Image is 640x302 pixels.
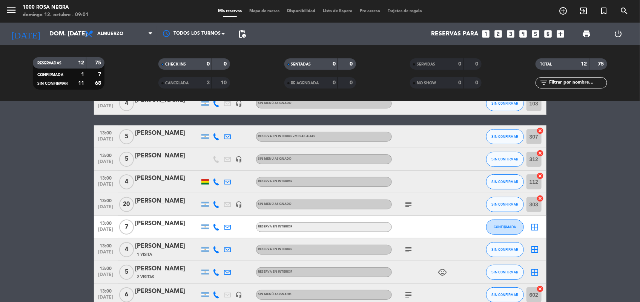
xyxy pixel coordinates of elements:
[135,151,200,161] div: [PERSON_NAME]
[506,29,516,39] i: looks_3
[246,9,283,13] span: Mapa de mesas
[135,196,200,206] div: [PERSON_NAME]
[6,5,17,18] button: menu
[135,128,200,138] div: [PERSON_NAME]
[614,29,623,38] i: power_settings_new
[97,173,115,182] span: 13:00
[531,268,540,277] i: border_all
[6,5,17,16] i: menu
[97,272,115,281] span: [DATE]
[119,242,134,257] span: 4
[539,78,548,87] i: filter_list
[491,157,518,161] span: SIN CONFIRMAR
[37,61,61,65] span: RESERVADAS
[97,128,115,137] span: 13:00
[258,203,292,206] span: Sin menú asignado
[97,227,115,236] span: [DATE]
[319,9,356,13] span: Lista de Espera
[119,129,134,144] span: 5
[258,180,293,183] span: RESERVA EN INTERIOR
[603,23,634,45] div: LOG OUT
[236,201,242,208] i: headset_mic
[221,80,229,85] strong: 10
[23,11,89,19] div: domingo 12. octubre - 09:01
[78,81,84,86] strong: 11
[556,29,565,39] i: add_box
[486,265,524,280] button: SIN CONFIRMAR
[236,156,242,163] i: headset_mic
[475,80,480,85] strong: 0
[119,174,134,189] span: 4
[97,151,115,159] span: 13:00
[486,174,524,189] button: SIN CONFIRMAR
[97,31,123,37] span: Almuerzo
[537,195,544,202] i: cancel
[207,80,210,85] strong: 3
[598,61,606,67] strong: 75
[417,63,435,66] span: SERVIDAS
[119,197,134,212] span: 20
[431,31,478,38] span: Reservas para
[543,29,553,39] i: looks_6
[135,241,200,251] div: [PERSON_NAME]
[581,61,587,67] strong: 12
[438,268,447,277] i: child_care
[494,225,516,229] span: CONFIRMADA
[537,172,544,180] i: cancel
[236,291,242,298] i: headset_mic
[258,135,316,138] span: RESERVA EN INTERIOR - MESAS ALTAS
[97,286,115,295] span: 13:00
[384,9,426,13] span: Tarjetas de regalo
[258,225,293,228] span: RESERVA EN INTERIOR
[119,220,134,235] span: 7
[97,218,115,227] span: 13:00
[137,252,152,258] span: 1 Visita
[97,137,115,145] span: [DATE]
[119,152,134,167] span: 5
[458,61,461,67] strong: 0
[224,61,229,67] strong: 0
[540,63,552,66] span: TOTAL
[6,26,46,42] i: [DATE]
[98,72,103,77] strong: 7
[119,265,134,280] span: 5
[537,127,544,134] i: cancel
[258,248,293,251] span: RESERVA EN INTERIOR
[97,241,115,250] span: 13:00
[486,242,524,257] button: SIN CONFIRMAR
[137,274,155,280] span: 2 Visitas
[531,245,540,254] i: border_all
[97,182,115,191] span: [DATE]
[486,197,524,212] button: SIN CONFIRMAR
[493,29,503,39] i: looks_two
[135,174,200,183] div: [PERSON_NAME]
[333,61,336,67] strong: 0
[491,247,518,252] span: SIN CONFIRMAR
[486,152,524,167] button: SIN CONFIRMAR
[97,250,115,258] span: [DATE]
[258,157,292,160] span: Sin menú asignado
[70,29,79,38] i: arrow_drop_down
[417,81,436,85] span: NO SHOW
[356,9,384,13] span: Pre-acceso
[81,72,84,77] strong: 1
[404,290,413,299] i: subject
[258,102,292,105] span: Sin menú asignado
[458,80,461,85] strong: 0
[491,293,518,297] span: SIN CONFIRMAR
[531,223,540,232] i: border_all
[97,159,115,168] span: [DATE]
[97,104,115,112] span: [DATE]
[78,60,84,66] strong: 12
[518,29,528,39] i: looks_4
[97,196,115,204] span: 13:00
[95,60,103,66] strong: 75
[350,80,354,85] strong: 0
[258,293,292,296] span: Sin menú asignado
[491,270,518,274] span: SIN CONFIRMAR
[491,202,518,206] span: SIN CONFIRMAR
[291,81,319,85] span: RE AGENDADA
[491,101,518,105] span: SIN CONFIRMAR
[620,6,629,15] i: search
[333,80,336,85] strong: 0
